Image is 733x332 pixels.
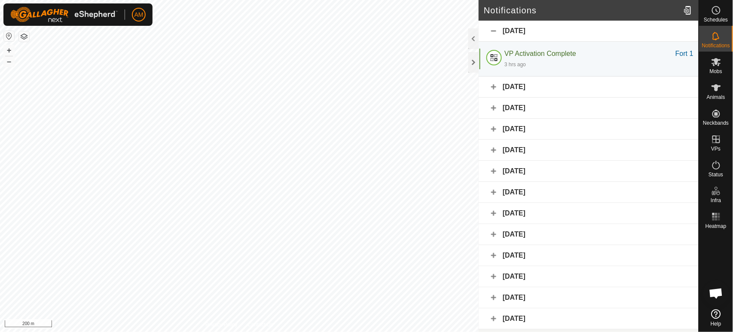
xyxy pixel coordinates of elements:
[134,10,144,19] span: AM
[479,98,699,119] div: [DATE]
[479,77,699,98] div: [DATE]
[4,31,14,41] button: Reset Map
[711,146,721,151] span: VPs
[479,287,699,308] div: [DATE]
[479,308,699,329] div: [DATE]
[702,43,730,48] span: Notifications
[703,280,729,306] div: Open chat
[479,140,699,161] div: [DATE]
[709,172,723,177] span: Status
[4,45,14,55] button: +
[675,49,693,59] div: Fort 1
[711,198,721,203] span: Infra
[19,31,29,42] button: Map Layers
[4,56,14,67] button: –
[699,306,733,330] a: Help
[706,224,727,229] span: Heatmap
[479,224,699,245] div: [DATE]
[707,95,725,100] span: Animals
[479,203,699,224] div: [DATE]
[484,5,680,15] h2: Notifications
[10,7,118,22] img: Gallagher Logo
[504,50,576,57] span: VP Activation Complete
[710,69,722,74] span: Mobs
[703,120,729,126] span: Neckbands
[504,61,526,68] div: 3 hrs ago
[479,119,699,140] div: [DATE]
[479,245,699,266] div: [DATE]
[479,266,699,287] div: [DATE]
[704,17,728,22] span: Schedules
[479,161,699,182] div: [DATE]
[479,182,699,203] div: [DATE]
[248,321,273,329] a: Contact Us
[205,321,238,329] a: Privacy Policy
[711,321,721,326] span: Help
[479,21,699,42] div: [DATE]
